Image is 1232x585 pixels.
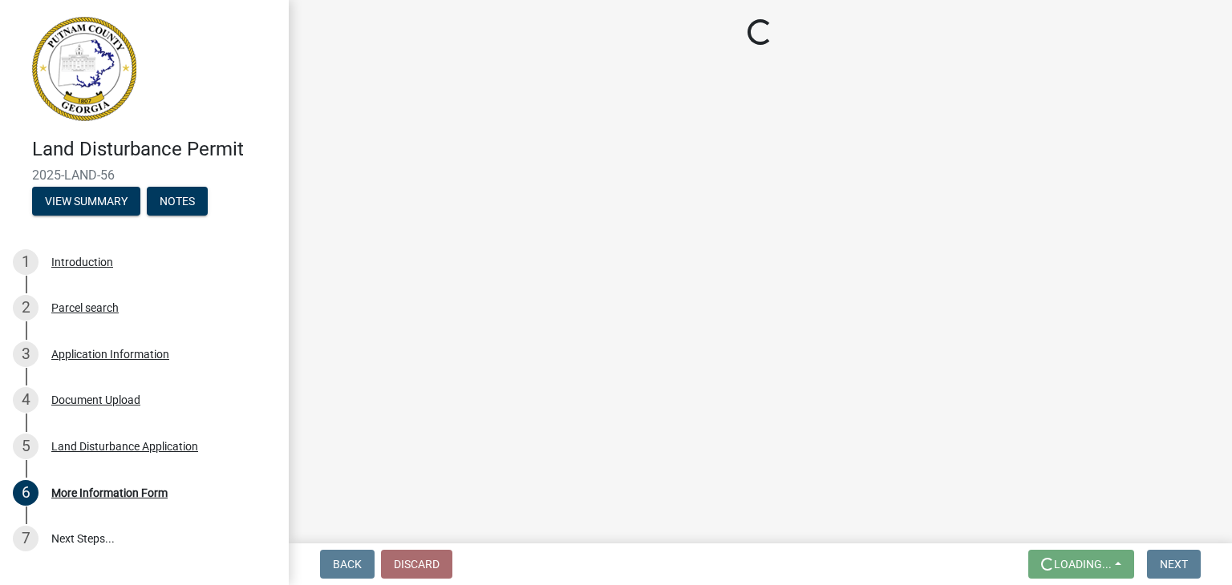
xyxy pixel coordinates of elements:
[13,480,38,506] div: 6
[13,387,38,413] div: 4
[13,434,38,459] div: 5
[51,394,140,405] div: Document Upload
[147,196,208,208] wm-modal-confirm: Notes
[32,167,257,183] span: 2025-LAND-56
[51,256,113,268] div: Introduction
[13,341,38,367] div: 3
[147,187,208,216] button: Notes
[1054,558,1112,571] span: Loading...
[51,441,198,452] div: Land Disturbance Application
[32,138,276,161] h4: Land Disturbance Permit
[13,526,38,551] div: 7
[51,302,119,313] div: Parcel search
[51,349,169,360] div: Application Information
[1160,558,1188,571] span: Next
[320,550,375,579] button: Back
[381,550,452,579] button: Discard
[32,187,140,216] button: View Summary
[32,196,140,208] wm-modal-confirm: Summary
[1147,550,1201,579] button: Next
[13,249,38,275] div: 1
[32,17,136,121] img: Putnam County, Georgia
[13,295,38,321] div: 2
[333,558,362,571] span: Back
[51,487,168,498] div: More Information Form
[1028,550,1134,579] button: Loading...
